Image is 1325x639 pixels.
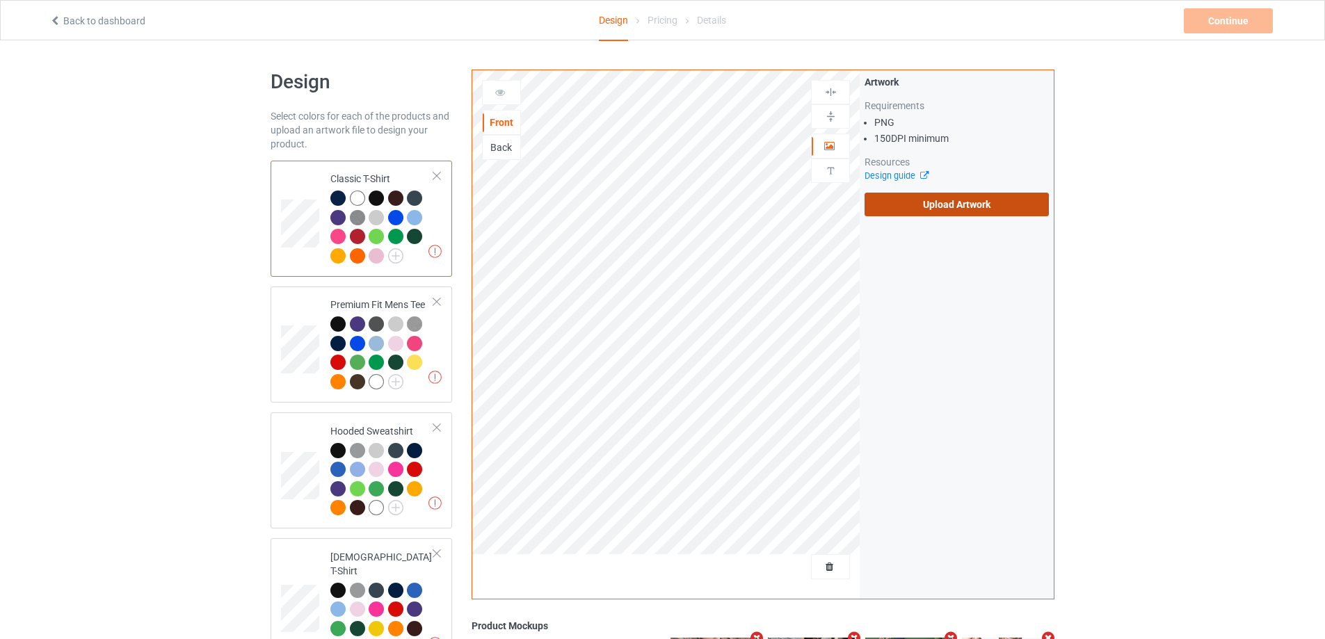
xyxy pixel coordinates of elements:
[388,248,403,264] img: svg+xml;base64,PD94bWwgdmVyc2lvbj0iMS4wIiBlbmNvZGluZz0iVVRGLTgiPz4KPHN2ZyB3aWR0aD0iMjJweCIgaGVpZ2...
[49,15,145,26] a: Back to dashboard
[271,109,452,151] div: Select colors for each of the products and upload an artwork file to design your product.
[483,140,520,154] div: Back
[428,371,442,384] img: exclamation icon
[874,131,1049,145] li: 150 DPI minimum
[271,412,452,528] div: Hooded Sweatshirt
[428,496,442,510] img: exclamation icon
[388,500,403,515] img: svg+xml;base64,PD94bWwgdmVyc2lvbj0iMS4wIiBlbmNvZGluZz0iVVRGLTgiPz4KPHN2ZyB3aWR0aD0iMjJweCIgaGVpZ2...
[697,1,726,40] div: Details
[865,99,1049,113] div: Requirements
[271,70,452,95] h1: Design
[350,210,365,225] img: heather_texture.png
[428,245,442,258] img: exclamation icon
[824,164,837,177] img: svg%3E%0A
[483,115,520,129] div: Front
[648,1,677,40] div: Pricing
[824,86,837,99] img: svg%3E%0A
[865,193,1049,216] label: Upload Artwork
[874,115,1049,129] li: PNG
[271,161,452,277] div: Classic T-Shirt
[271,286,452,403] div: Premium Fit Mens Tee
[472,619,1054,633] div: Product Mockups
[330,298,434,388] div: Premium Fit Mens Tee
[865,155,1049,169] div: Resources
[824,110,837,123] img: svg%3E%0A
[865,170,928,181] a: Design guide
[388,374,403,389] img: svg+xml;base64,PD94bWwgdmVyc2lvbj0iMS4wIiBlbmNvZGluZz0iVVRGLTgiPz4KPHN2ZyB3aWR0aD0iMjJweCIgaGVpZ2...
[330,172,434,262] div: Classic T-Shirt
[599,1,628,41] div: Design
[407,316,422,332] img: heather_texture.png
[330,424,434,515] div: Hooded Sweatshirt
[865,75,1049,89] div: Artwork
